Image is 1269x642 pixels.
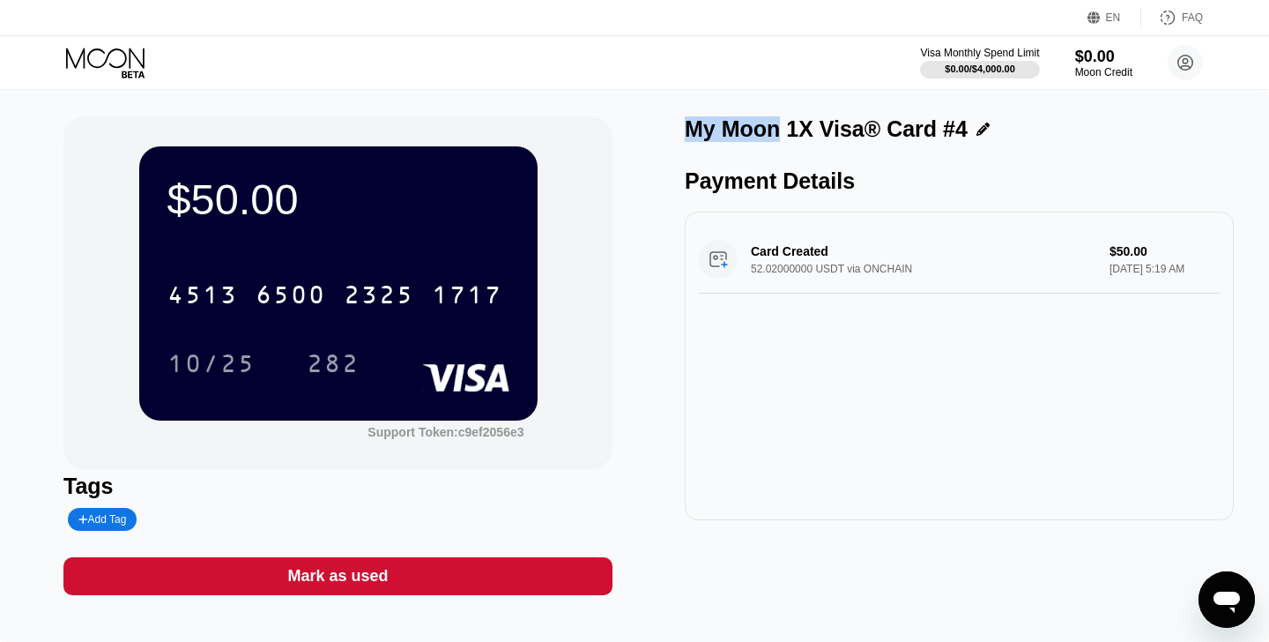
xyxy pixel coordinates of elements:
[63,557,612,595] div: Mark as used
[344,283,414,311] div: 2325
[685,168,1234,194] div: Payment Details
[920,47,1039,59] div: Visa Monthly Spend Limit
[1087,9,1141,26] div: EN
[63,474,612,499] div: Tags
[685,116,968,142] div: My Moon 1X Visa® Card #4
[432,283,502,311] div: 1717
[945,63,1015,74] div: $0.00 / $4,000.00
[920,47,1039,78] div: Visa Monthly Spend Limit$0.00/$4,000.00
[68,508,137,531] div: Add Tag
[1075,48,1132,66] div: $0.00
[307,352,360,380] div: 282
[367,425,523,439] div: Support Token: c9ef2056e3
[167,283,238,311] div: 4513
[367,425,523,439] div: Support Token:c9ef2056e3
[256,283,326,311] div: 6500
[167,352,256,380] div: 10/25
[1182,11,1203,24] div: FAQ
[1106,11,1121,24] div: EN
[78,513,126,526] div: Add Tag
[287,566,388,586] div: Mark as used
[1141,9,1203,26] div: FAQ
[157,272,513,317] div: 4513650023251717
[1075,66,1132,78] div: Moon Credit
[154,341,269,385] div: 10/25
[293,341,373,385] div: 282
[1075,48,1132,78] div: $0.00Moon Credit
[1198,571,1255,628] iframe: Button to launch messaging window
[167,175,509,224] div: $50.00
